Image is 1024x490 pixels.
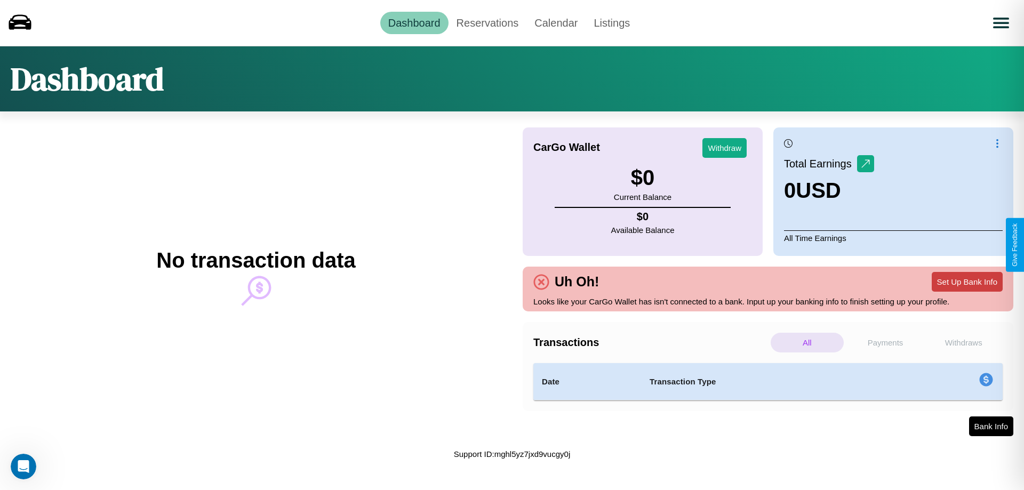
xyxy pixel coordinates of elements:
[1011,223,1019,267] div: Give Feedback
[454,447,570,461] p: Support ID: mghl5yz7jxd9vucgy0j
[771,333,844,352] p: All
[549,274,604,290] h4: Uh Oh!
[533,336,768,349] h4: Transactions
[449,12,527,34] a: Reservations
[586,12,638,34] a: Listings
[11,454,36,479] iframe: Intercom live chat
[614,166,671,190] h3: $ 0
[380,12,449,34] a: Dashboard
[533,294,1003,309] p: Looks like your CarGo Wallet has isn't connected to a bank. Input up your banking info to finish ...
[533,363,1003,400] table: simple table
[650,375,892,388] h4: Transaction Type
[156,248,355,272] h2: No transaction data
[614,190,671,204] p: Current Balance
[986,8,1016,38] button: Open menu
[611,211,675,223] h4: $ 0
[11,57,164,101] h1: Dashboard
[969,416,1013,436] button: Bank Info
[927,333,1000,352] p: Withdraws
[784,179,874,203] h3: 0 USD
[702,138,747,158] button: Withdraw
[526,12,586,34] a: Calendar
[784,154,857,173] p: Total Earnings
[932,272,1003,292] button: Set Up Bank Info
[784,230,1003,245] p: All Time Earnings
[611,223,675,237] p: Available Balance
[533,141,600,154] h4: CarGo Wallet
[849,333,922,352] p: Payments
[542,375,633,388] h4: Date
